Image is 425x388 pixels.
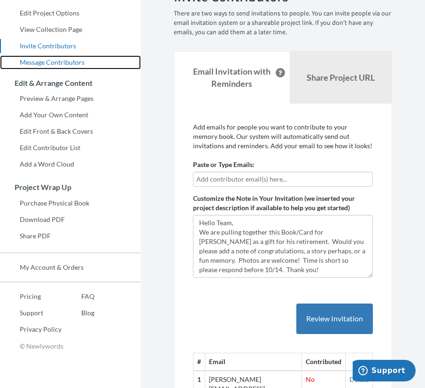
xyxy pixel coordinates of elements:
[0,183,141,191] h3: Project Wrap Up
[205,353,302,371] th: Email
[193,66,270,89] strong: Email Invitation with Reminders
[193,194,373,213] label: Customize the Note in Your Invitation (we inserted your project description if available to help ...
[193,160,255,169] label: Paste or Type Emails:
[302,353,346,371] th: Contributed
[349,375,369,383] a: Delete
[193,215,373,278] textarea: Hello Team, We are pulling together this Book/Card for [PERSON_NAME] as a gift for his retirement...
[196,174,370,184] input: Add contributor email(s) here...
[353,360,416,383] iframe: Opens a widget where you can chat to one of our agents
[296,304,373,334] button: Review Invitation
[193,122,373,151] p: Add emails for people you want to contribute to your memory book. Our system will automatically s...
[62,306,94,320] a: Blog
[62,289,94,304] a: FAQ
[0,79,141,87] h3: Edit & Arrange Content
[306,375,315,383] span: No
[307,72,375,83] b: Share Project URL
[193,353,205,371] th: #
[174,9,392,37] p: There are two ways to send invitations to people. You can invite people via our email invitation ...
